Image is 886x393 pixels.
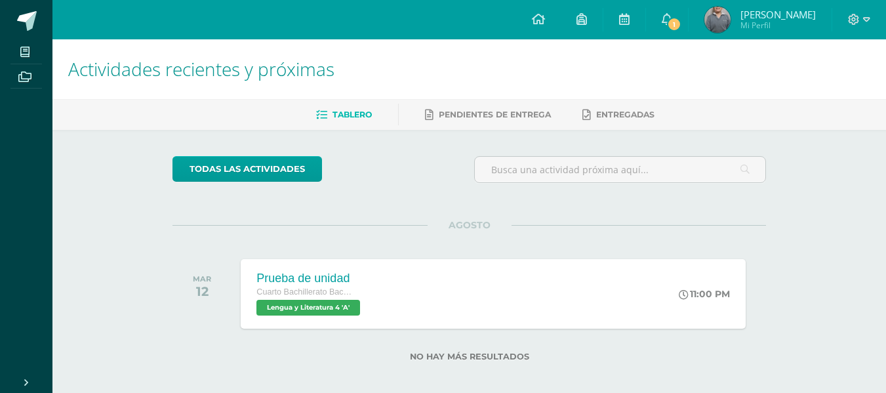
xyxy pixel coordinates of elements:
[740,8,816,21] span: [PERSON_NAME]
[475,157,765,182] input: Busca una actividad próxima aquí...
[425,104,551,125] a: Pendientes de entrega
[428,219,512,231] span: AGOSTO
[582,104,654,125] a: Entregadas
[316,104,372,125] a: Tablero
[740,20,816,31] span: Mi Perfil
[332,110,372,119] span: Tablero
[256,300,360,316] span: Lengua y Literatura 4 'A'
[704,7,731,33] img: 1b81ffb1054cee16f8981d9b3bc82726.png
[439,110,551,119] span: Pendientes de entrega
[68,56,334,81] span: Actividades recientes y próximas
[193,283,211,299] div: 12
[679,288,730,300] div: 11:00 PM
[256,272,363,285] div: Prueba de unidad
[172,156,322,182] a: todas las Actividades
[256,287,355,297] span: Cuarto Bachillerato Bachillerato en CCLL con Orientación en Diseño Gráfico
[596,110,654,119] span: Entregadas
[172,352,766,362] label: No hay más resultados
[667,17,681,31] span: 1
[193,274,211,283] div: MAR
